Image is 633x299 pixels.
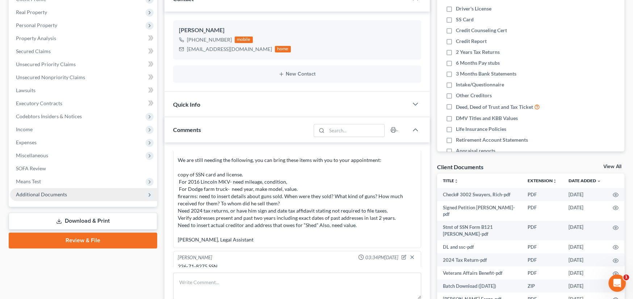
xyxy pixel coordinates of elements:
[456,16,474,23] span: SS Card
[16,100,62,106] span: Executory Contracts
[563,221,607,241] td: [DATE]
[623,274,629,280] span: 1
[10,45,157,58] a: Secured Claims
[456,125,506,133] span: Life Insurance Policies
[437,221,522,241] td: Stmt of SSN Form B121 [PERSON_NAME]-pdf
[16,165,46,171] span: SOFA Review
[16,61,76,67] span: Unsecured Priority Claims
[178,120,416,243] div: Hello [PERSON_NAME], We are ready to schedule you can appointment to review and sign so we can ge...
[10,84,157,97] a: Lawsuits
[179,71,415,77] button: New Contact
[597,179,601,183] i: expand_more
[563,188,607,201] td: [DATE]
[16,191,67,197] span: Additional Documents
[563,240,607,253] td: [DATE]
[327,124,384,137] input: Search...
[563,201,607,221] td: [DATE]
[528,178,557,183] a: Extensionunfold_more
[16,48,51,54] span: Secured Claims
[603,164,621,169] a: View All
[454,179,458,183] i: unfold_more
[522,240,563,253] td: PDF
[16,74,85,80] span: Unsecured Nonpriority Claims
[437,188,522,201] td: Check# 3002 Swayers, Rich-pdf
[437,279,522,292] td: Batch Download ([DATE])
[10,71,157,84] a: Unsecured Nonpriority Claims
[456,136,528,144] span: Retirement Account Statements
[16,152,48,158] span: Miscellaneous
[522,279,563,292] td: ZIP
[563,279,607,292] td: [DATE]
[10,162,157,175] a: SOFA Review
[456,38,487,45] span: Credit Report
[456,27,507,34] span: Credit Counseling Cert
[522,221,563,241] td: PDF
[235,37,253,43] div: mobile
[179,26,415,35] div: [PERSON_NAME]
[522,188,563,201] td: PDF
[456,115,518,122] span: DMV Titles and KBB Values
[563,266,607,279] td: [DATE]
[437,163,483,171] div: Client Documents
[456,147,495,154] span: Appraisal reports
[437,253,522,266] td: 2024 Tax Return-pdf
[275,46,291,52] div: home
[456,5,491,12] span: Driver's License
[456,81,504,88] span: Intake/Questionnaire
[456,103,533,111] span: Deed, Deed of Trust and Tax Ticket
[10,58,157,71] a: Unsecured Priority Claims
[187,36,232,43] div: [PHONE_NUMBER]
[173,126,201,133] span: Comments
[563,253,607,266] td: [DATE]
[522,253,563,266] td: PDF
[9,232,157,248] a: Review & File
[456,48,500,56] span: 2 Years Tax Returns
[456,92,492,99] span: Other Creditors
[437,240,522,253] td: DL and ssc-pdf
[16,139,37,145] span: Expenses
[456,70,516,77] span: 3 Months Bank Statements
[456,59,500,67] span: 6 Months Pay stubs
[10,32,157,45] a: Property Analysis
[178,254,212,261] div: [PERSON_NAME]
[522,201,563,221] td: PDF
[437,266,522,279] td: Veterans Affairs Benefit-pdf
[16,35,56,41] span: Property Analysis
[178,263,416,270] div: 226-71-8275 SSN
[173,101,200,108] span: Quick Info
[16,113,82,119] span: Codebtors Insiders & Notices
[16,22,57,28] span: Personal Property
[553,179,557,183] i: unfold_more
[10,97,157,110] a: Executory Contracts
[16,126,33,132] span: Income
[437,201,522,221] td: Signed Petition [PERSON_NAME]-pdf
[569,178,601,183] a: Date Added expand_more
[9,213,157,230] a: Download & Print
[443,178,458,183] a: Titleunfold_more
[522,266,563,279] td: PDF
[365,254,398,261] span: 03:34PM[DATE]
[16,9,47,15] span: Real Property
[16,178,41,184] span: Means Test
[608,274,626,292] iframe: Intercom live chat
[16,87,35,93] span: Lawsuits
[187,46,272,53] div: [EMAIL_ADDRESS][DOMAIN_NAME]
